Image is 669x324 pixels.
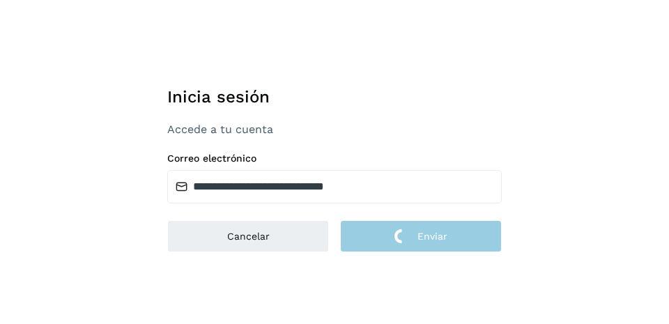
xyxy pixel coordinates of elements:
[340,220,502,253] button: Enviar
[167,220,329,253] button: Cancelar
[227,231,270,241] span: Cancelar
[167,123,502,136] p: Accede a tu cuenta
[167,87,502,107] h1: Inicia sesión
[417,231,447,241] span: Enviar
[167,153,502,164] label: Correo electrónico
